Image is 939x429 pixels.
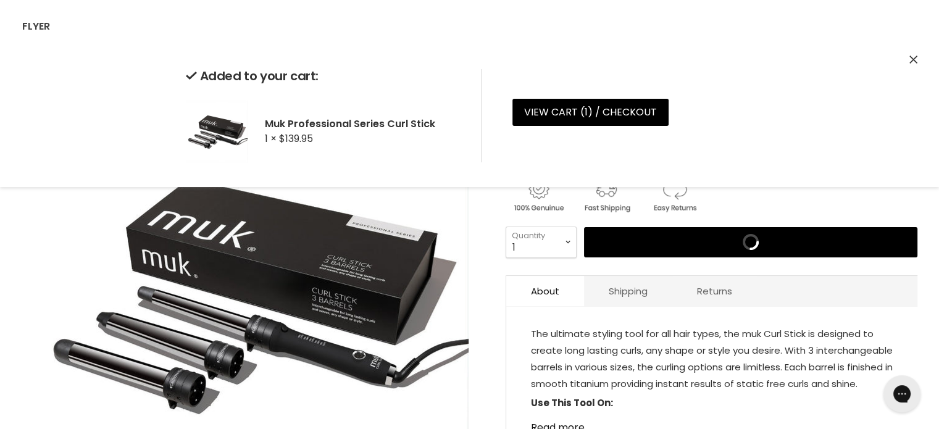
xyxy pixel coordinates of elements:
h2: Added to your cart: [186,69,461,83]
a: Shipping [584,276,672,306]
img: shipping.gif [574,177,639,214]
select: Quantity [506,227,577,257]
button: Close [909,54,917,67]
img: genuine.gif [506,177,571,214]
span: The ultimate styling tool for all hair types, the muk Curl Stick is designed to create long lasti... [531,327,893,390]
img: Muk Professional Series Curl Stick [186,101,248,162]
span: $139.95 [279,131,313,146]
a: View cart (1) / Checkout [512,99,669,126]
a: Returns [672,276,757,306]
span: 1 [585,105,588,119]
img: returns.gif [641,177,707,214]
h2: Muk Professional Series Curl Stick [265,117,461,130]
span: 1 × [265,131,277,146]
a: About [506,276,584,306]
strong: Use This Tool On: [531,396,613,409]
iframe: Gorgias live chat messenger [877,371,927,417]
a: Flyer [13,14,59,40]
